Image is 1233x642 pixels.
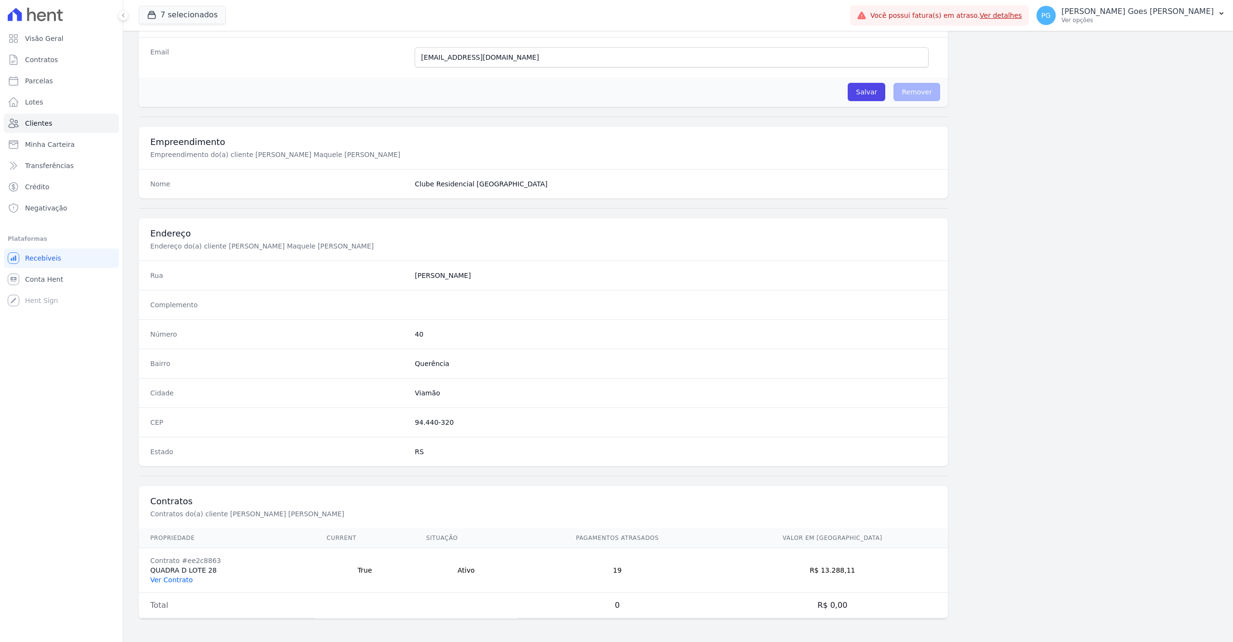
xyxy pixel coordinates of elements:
[150,509,474,519] p: Contratos do(a) cliente [PERSON_NAME] [PERSON_NAME]
[848,83,885,101] input: Salvar
[4,50,119,69] a: Contratos
[717,548,948,593] td: R$ 13.288,11
[1041,12,1050,19] span: PG
[150,388,407,398] dt: Cidade
[150,359,407,368] dt: Bairro
[150,556,303,565] div: Contrato #ee2c8863
[1029,2,1233,29] button: PG [PERSON_NAME] Goes [PERSON_NAME] Ver opções
[150,228,936,239] h3: Endereço
[893,83,940,101] span: Remover
[4,198,119,218] a: Negativação
[415,179,936,189] dd: Clube Residencial [GEOGRAPHIC_DATA]
[415,271,936,280] dd: [PERSON_NAME]
[415,359,936,368] dd: Querência
[518,593,717,618] td: 0
[150,271,407,280] dt: Rua
[25,97,43,107] span: Lotes
[150,179,407,189] dt: Nome
[150,329,407,339] dt: Número
[415,548,518,593] td: Ativo
[1062,16,1214,24] p: Ver opções
[518,548,717,593] td: 19
[150,496,936,507] h3: Contratos
[150,241,474,251] p: Endereço do(a) cliente [PERSON_NAME] Maquele [PERSON_NAME]
[315,528,415,548] th: Current
[4,29,119,48] a: Visão Geral
[139,548,315,593] td: QUADRA D LOTE 28
[4,114,119,133] a: Clientes
[25,140,75,149] span: Minha Carteira
[4,177,119,197] a: Crédito
[25,118,52,128] span: Clientes
[4,156,119,175] a: Transferências
[150,418,407,427] dt: CEP
[980,12,1022,19] a: Ver detalhes
[150,136,936,148] h3: Empreendimento
[25,203,67,213] span: Negativação
[139,528,315,548] th: Propriedade
[518,528,717,548] th: Pagamentos Atrasados
[717,593,948,618] td: R$ 0,00
[25,34,64,43] span: Visão Geral
[1062,7,1214,16] p: [PERSON_NAME] Goes [PERSON_NAME]
[415,447,936,457] dd: RS
[25,253,61,263] span: Recebíveis
[4,249,119,268] a: Recebíveis
[4,135,119,154] a: Minha Carteira
[315,548,415,593] td: True
[415,329,936,339] dd: 40
[150,447,407,457] dt: Estado
[25,161,74,170] span: Transferências
[25,76,53,86] span: Parcelas
[4,71,119,91] a: Parcelas
[870,11,1022,21] span: Você possui fatura(s) em atraso.
[4,270,119,289] a: Conta Hent
[415,388,936,398] dd: Viamão
[139,593,315,618] td: Total
[150,300,407,310] dt: Complemento
[25,182,50,192] span: Crédito
[415,528,518,548] th: Situação
[25,55,58,65] span: Contratos
[717,528,948,548] th: Valor em [GEOGRAPHIC_DATA]
[8,233,115,245] div: Plataformas
[150,150,474,159] p: Empreendimento do(a) cliente [PERSON_NAME] Maquele [PERSON_NAME]
[150,47,407,67] dt: Email
[139,6,226,24] button: 7 selecionados
[415,418,936,427] dd: 94.440-320
[150,576,193,584] a: Ver Contrato
[4,92,119,112] a: Lotes
[25,275,63,284] span: Conta Hent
